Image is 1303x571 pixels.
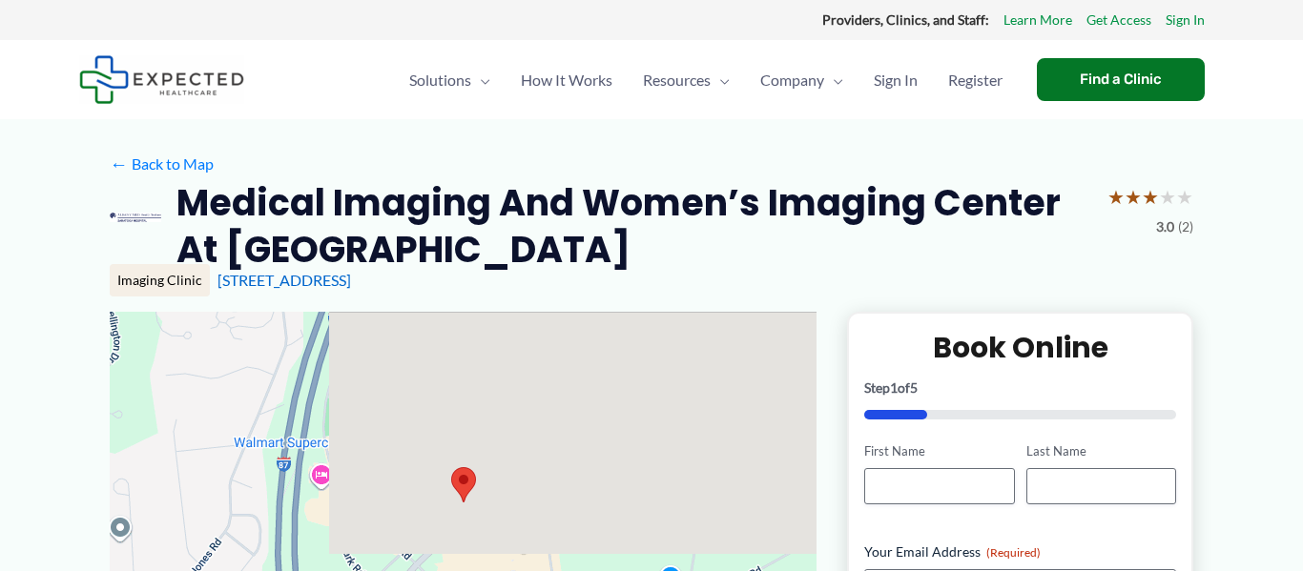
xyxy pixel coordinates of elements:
[1178,214,1193,239] span: (2)
[1086,8,1151,32] a: Get Access
[521,47,612,113] span: How It Works
[1159,179,1176,214] span: ★
[1156,214,1174,239] span: 3.0
[864,542,1176,561] label: Your Email Address
[1176,179,1193,214] span: ★
[1026,442,1176,460] label: Last Name
[948,47,1003,113] span: Register
[110,154,128,173] span: ←
[628,47,745,113] a: ResourcesMenu Toggle
[822,11,989,28] strong: Providers, Clinics, and Staff:
[79,55,244,104] img: Expected Healthcare Logo - side, dark font, small
[1142,179,1159,214] span: ★
[1003,8,1072,32] a: Learn More
[1037,58,1205,101] a: Find a Clinic
[864,442,1014,460] label: First Name
[176,179,1092,274] h2: Medical Imaging and Women’s Imaging Center at [GEOGRAPHIC_DATA]
[745,47,858,113] a: CompanyMenu Toggle
[394,47,1018,113] nav: Primary Site Navigation
[858,47,933,113] a: Sign In
[1125,179,1142,214] span: ★
[394,47,506,113] a: SolutionsMenu Toggle
[910,379,918,396] span: 5
[864,381,1176,395] p: Step of
[1107,179,1125,214] span: ★
[643,47,711,113] span: Resources
[824,47,843,113] span: Menu Toggle
[890,379,898,396] span: 1
[110,150,214,178] a: ←Back to Map
[864,329,1176,366] h2: Book Online
[471,47,490,113] span: Menu Toggle
[933,47,1018,113] a: Register
[986,545,1041,560] span: (Required)
[1166,8,1205,32] a: Sign In
[874,47,918,113] span: Sign In
[409,47,471,113] span: Solutions
[506,47,628,113] a: How It Works
[217,271,351,289] a: [STREET_ADDRESS]
[110,264,210,296] div: Imaging Clinic
[711,47,730,113] span: Menu Toggle
[760,47,824,113] span: Company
